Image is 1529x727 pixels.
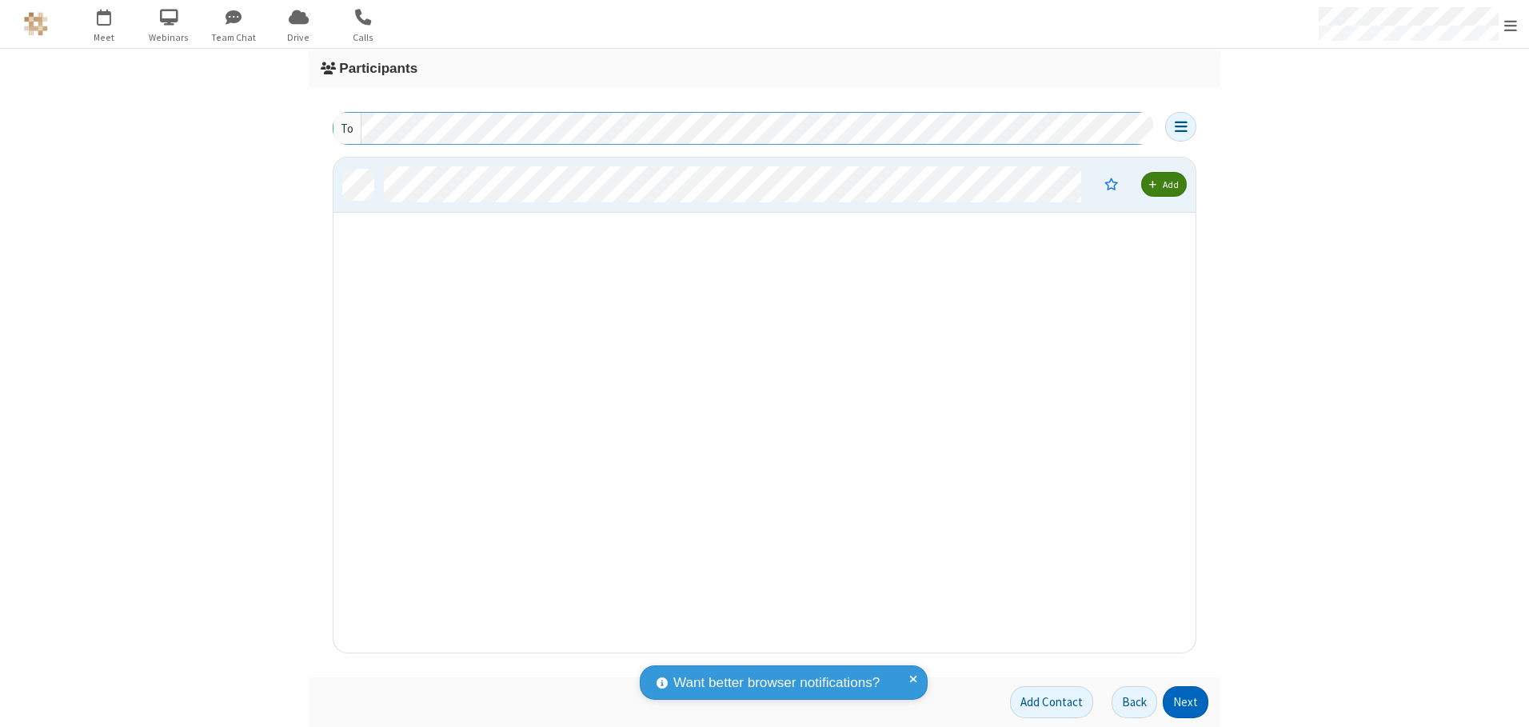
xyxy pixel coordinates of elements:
[1141,172,1187,197] button: Add
[321,61,1208,76] h3: Participants
[1163,178,1179,190] span: Add
[74,30,134,45] span: Meet
[333,158,1197,654] div: grid
[333,30,393,45] span: Calls
[1010,686,1093,718] button: Add Contact
[1163,686,1208,718] button: Next
[24,12,48,36] img: QA Selenium DO NOT DELETE OR CHANGE
[139,30,199,45] span: Webinars
[673,673,880,693] span: Want better browser notifications?
[1165,112,1196,142] button: Open menu
[1093,170,1129,198] button: Moderator
[204,30,264,45] span: Team Chat
[333,113,361,144] div: To
[269,30,329,45] span: Drive
[1112,686,1157,718] button: Back
[1020,694,1083,709] span: Add Contact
